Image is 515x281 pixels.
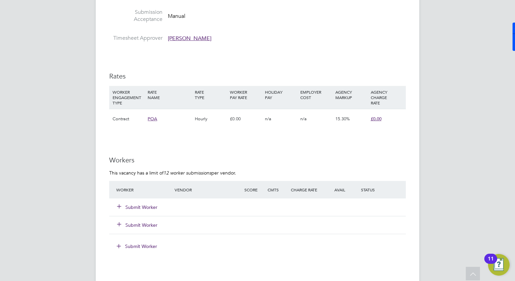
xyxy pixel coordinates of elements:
span: n/a [300,116,307,122]
h3: Rates [109,72,406,81]
button: Submit Worker [117,222,158,228]
button: Open Resource Center, 11 new notifications [488,254,510,276]
div: £0.00 [228,109,263,129]
div: Cmts [266,184,289,196]
div: AGENCY CHARGE RATE [369,86,404,109]
div: Avail [324,184,359,196]
div: Worker [115,184,173,196]
div: Vendor [173,184,243,196]
div: WORKER ENGAGEMENT TYPE [111,86,146,109]
div: 11 [488,259,494,268]
div: WORKER PAY RATE [228,86,263,103]
em: 12 worker submissions [163,170,211,176]
button: Submit Worker [117,204,158,211]
div: Score [243,184,266,196]
span: n/a [265,116,271,122]
p: This vacancy has a limit of per vendor. [109,170,406,176]
div: AGENCY MARKUP [334,86,369,103]
h3: Workers [109,156,406,164]
button: Submit Worker [112,241,162,252]
div: Hourly [193,109,228,129]
div: Status [359,184,406,196]
div: RATE TYPE [193,86,228,103]
span: Manual [168,13,185,20]
div: Contract [111,109,146,129]
span: 15.30% [335,116,350,122]
span: £0.00 [371,116,382,122]
label: Submission Acceptance [109,9,162,23]
div: HOLIDAY PAY [263,86,298,103]
label: Timesheet Approver [109,35,162,42]
div: EMPLOYER COST [299,86,334,103]
div: Charge Rate [289,184,324,196]
span: POA [148,116,157,122]
span: [PERSON_NAME] [168,35,211,42]
div: RATE NAME [146,86,193,103]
